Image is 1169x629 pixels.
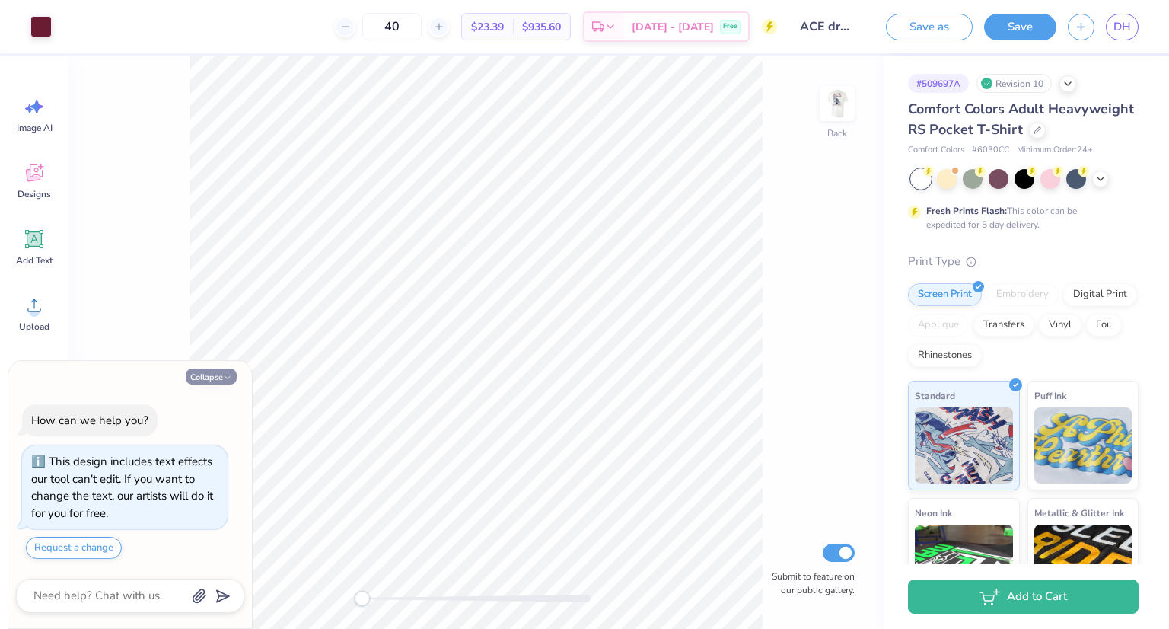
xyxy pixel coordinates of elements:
div: Screen Print [908,283,982,306]
button: Save as [886,14,973,40]
div: Vinyl [1039,314,1081,337]
div: Rhinestones [908,344,982,367]
span: Comfort Colors Adult Heavyweight RS Pocket T-Shirt [908,100,1134,139]
div: Foil [1086,314,1122,337]
img: Metallic & Glitter Ink [1034,525,1132,601]
span: Add Text [16,254,53,267]
span: Image AI [17,122,53,134]
div: Accessibility label [355,591,370,606]
img: Back [822,88,852,119]
div: Transfers [973,314,1034,337]
a: DH [1106,14,1139,40]
label: Submit to feature on our public gallery. [763,570,855,597]
div: Back [827,126,847,140]
span: $23.39 [471,19,504,35]
span: Standard [915,388,955,404]
span: Comfort Colors [908,144,964,157]
span: Free [723,21,737,32]
span: Upload [19,321,49,333]
span: [DATE] - [DATE] [632,19,714,35]
img: Standard [915,407,1013,484]
button: Save [984,14,1056,40]
div: Revision 10 [976,74,1052,93]
span: DH [1113,18,1131,36]
img: Neon Ink [915,525,1013,601]
span: # 6030CC [972,144,1009,157]
span: $935.60 [522,19,561,35]
div: Embroidery [986,283,1059,306]
input: Untitled Design [788,11,863,42]
div: Applique [908,314,969,337]
div: Digital Print [1063,283,1137,306]
span: Designs [18,188,51,200]
button: Collapse [186,369,237,385]
span: Neon Ink [915,505,952,521]
div: Print Type [908,253,1139,270]
span: Puff Ink [1034,388,1066,404]
div: This color can be expedited for 5 day delivery. [926,204,1113,231]
strong: Fresh Prints Flash: [926,205,1007,217]
div: # 509697A [908,74,969,93]
span: Metallic & Glitter Ink [1034,505,1124,521]
span: Minimum Order: 24 + [1017,144,1093,157]
div: This design includes text effects our tool can't edit. If you want to change the text, our artist... [31,454,213,521]
button: Request a change [26,537,122,559]
input: – – [362,13,422,40]
button: Add to Cart [908,580,1139,614]
img: Puff Ink [1034,407,1132,484]
div: How can we help you? [31,413,148,428]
